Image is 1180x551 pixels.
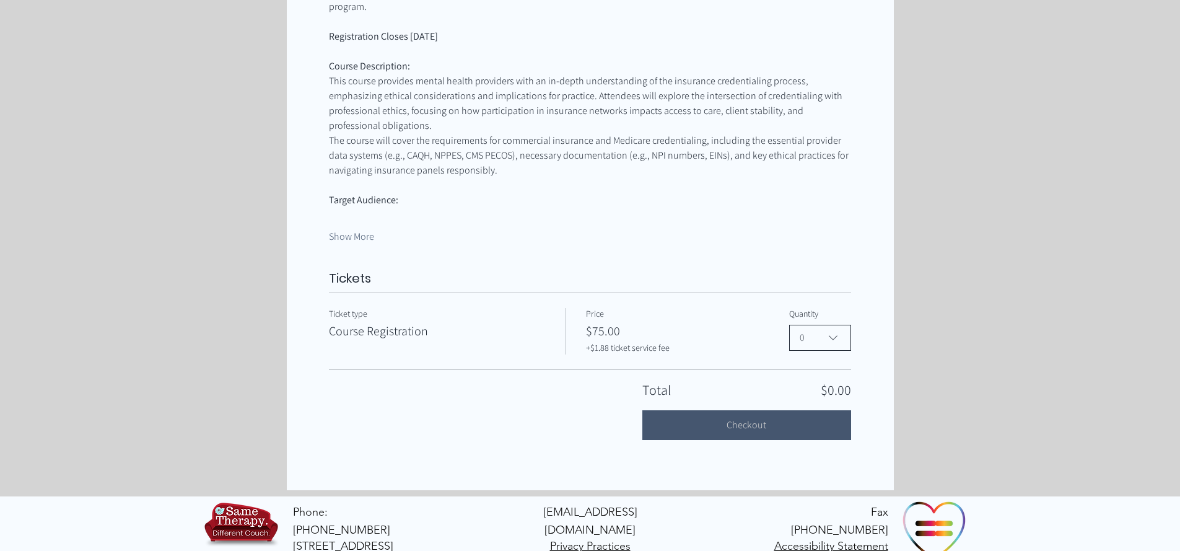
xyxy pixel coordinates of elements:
span: This course provides mental health providers with an in-depth understanding of the insurance cred... [329,74,844,132]
span: Ticket type [329,308,367,319]
span: Course Description: [329,60,410,73]
span: [EMAIL_ADDRESS][DOMAIN_NAME] [543,505,637,537]
a: [EMAIL_ADDRESS][DOMAIN_NAME] [543,505,637,537]
div: 0 [800,330,805,345]
p: Total [642,382,671,398]
span: Registration Closes [DATE] [329,30,438,43]
p: $0.00 [821,382,851,398]
button: Show More [329,230,374,244]
p: $75.00 [586,322,769,340]
p: +$1.88 ticket service fee [586,342,769,355]
span: The course will cover the requirements for commercial insurance and Medicare credentialing, inclu... [329,134,850,177]
h3: Course Registration [329,322,546,340]
label: Quantity [789,308,851,320]
a: Phone: [PHONE_NUMBER] [293,505,390,537]
span: Price [586,308,604,319]
h2: Tickets [329,270,851,286]
button: Checkout [642,410,851,440]
span: Target Audience: [329,193,398,206]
